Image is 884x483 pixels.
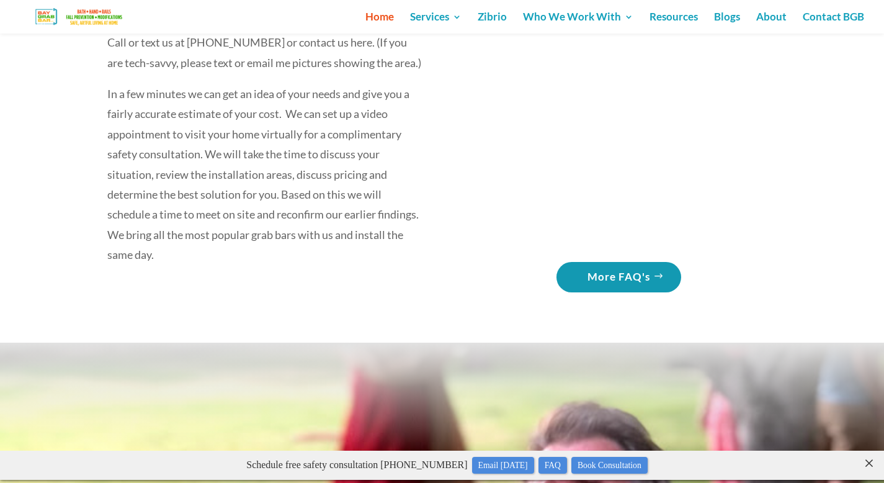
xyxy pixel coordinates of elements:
a: About [756,12,787,34]
a: Resources [650,12,698,34]
p: In a few minutes we can get an idea of your needs and give you a fairly accurate estimate of your... [107,84,424,265]
a: Zibrio [478,12,507,34]
a: Home [365,12,394,34]
p: Call or text us at [PHONE_NUMBER] or contact us here. (If you are tech-savvy, please text or emai... [107,32,424,84]
p: Schedule free safety consultation [PHONE_NUMBER] [30,5,864,24]
a: Contact BGB [803,12,864,34]
a: Services [410,12,462,34]
img: Bay Grab Bar [21,6,139,27]
a: Blogs [714,12,740,34]
a: Email [DATE] [472,6,534,23]
a: More FAQ's [556,262,681,292]
a: Book Consultation [571,6,648,23]
a: Who We Work With [523,12,633,34]
a: FAQ [538,6,567,23]
close: × [863,3,875,15]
